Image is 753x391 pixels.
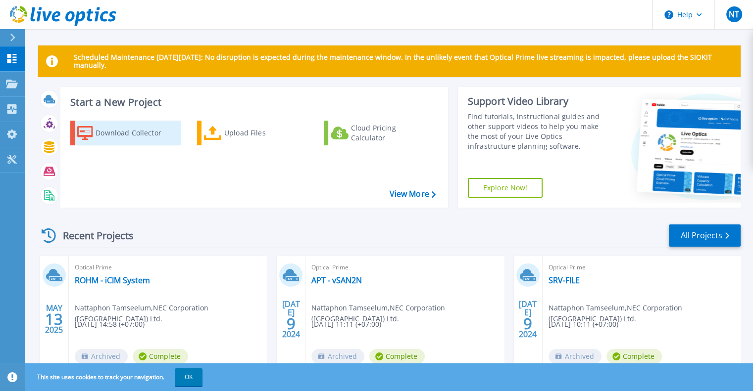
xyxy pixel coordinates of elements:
span: This site uses cookies to track your navigation. [27,368,202,386]
a: SRV-FILE [549,275,580,285]
span: [DATE] 10:11 (+07:00) [549,319,618,330]
a: Download Collector [70,121,181,145]
span: Archived [75,349,128,364]
a: Upload Files [197,121,307,145]
span: [DATE] 14:58 (+07:00) [75,319,145,330]
span: 9 [287,319,296,328]
span: Optical Prime [75,262,261,273]
span: Nattaphon Tamseelum , NEC Corporation ([GEOGRAPHIC_DATA]) Ltd. [311,303,503,324]
a: Cloud Pricing Calculator [324,121,434,145]
span: Archived [311,349,364,364]
p: Scheduled Maintenance [DATE][DATE]: No disruption is expected during the maintenance window. In t... [74,53,733,69]
span: Complete [369,349,425,364]
div: [DATE] 2024 [518,301,537,337]
span: Optical Prime [549,262,735,273]
div: Support Video Library [468,95,610,108]
span: NT [729,10,739,18]
a: All Projects [669,224,741,247]
span: Archived [549,349,602,364]
a: View More [389,189,435,199]
a: APT - vSAN2N [311,275,362,285]
span: Nattaphon Tamseelum , NEC Corporation ([GEOGRAPHIC_DATA]) Ltd. [75,303,267,324]
div: Recent Projects [38,223,147,248]
div: [DATE] 2024 [282,301,301,337]
div: MAY 2025 [45,301,63,337]
div: Find tutorials, instructional guides and other support videos to help you make the most of your L... [468,112,610,151]
a: Explore Now! [468,178,543,198]
span: 13 [45,315,63,323]
span: Nattaphon Tamseelum , NEC Corporation ([GEOGRAPHIC_DATA]) Ltd. [549,303,741,324]
span: Optical Prime [311,262,498,273]
span: Complete [133,349,188,364]
button: OK [175,368,202,386]
span: Complete [606,349,662,364]
h3: Start a New Project [70,97,435,108]
div: Download Collector [96,123,175,143]
span: 9 [523,319,532,328]
a: ROHM - iCIM System [75,275,150,285]
div: Cloud Pricing Calculator [351,123,430,143]
span: [DATE] 11:11 (+07:00) [311,319,381,330]
div: Upload Files [224,123,303,143]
